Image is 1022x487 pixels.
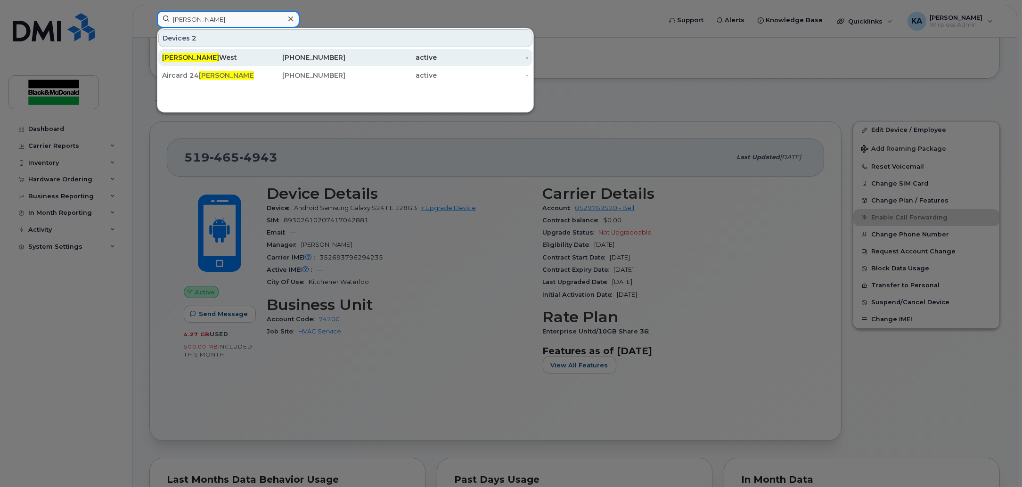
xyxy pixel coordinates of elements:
span: [PERSON_NAME] [199,71,256,80]
div: - [437,71,529,80]
div: West [162,53,254,62]
input: Find something... [157,11,300,28]
div: Devices [158,29,532,47]
span: 2 [192,33,196,43]
div: active [345,71,437,80]
a: Aircard 24[PERSON_NAME]West[PHONE_NUMBER]active- [158,67,532,84]
div: Aircard 24 West [162,71,254,80]
div: [PHONE_NUMBER] [254,53,346,62]
div: active [345,53,437,62]
div: [PHONE_NUMBER] [254,71,346,80]
a: [PERSON_NAME]West[PHONE_NUMBER]active- [158,49,532,66]
div: - [437,53,529,62]
span: [PERSON_NAME] [162,53,219,62]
